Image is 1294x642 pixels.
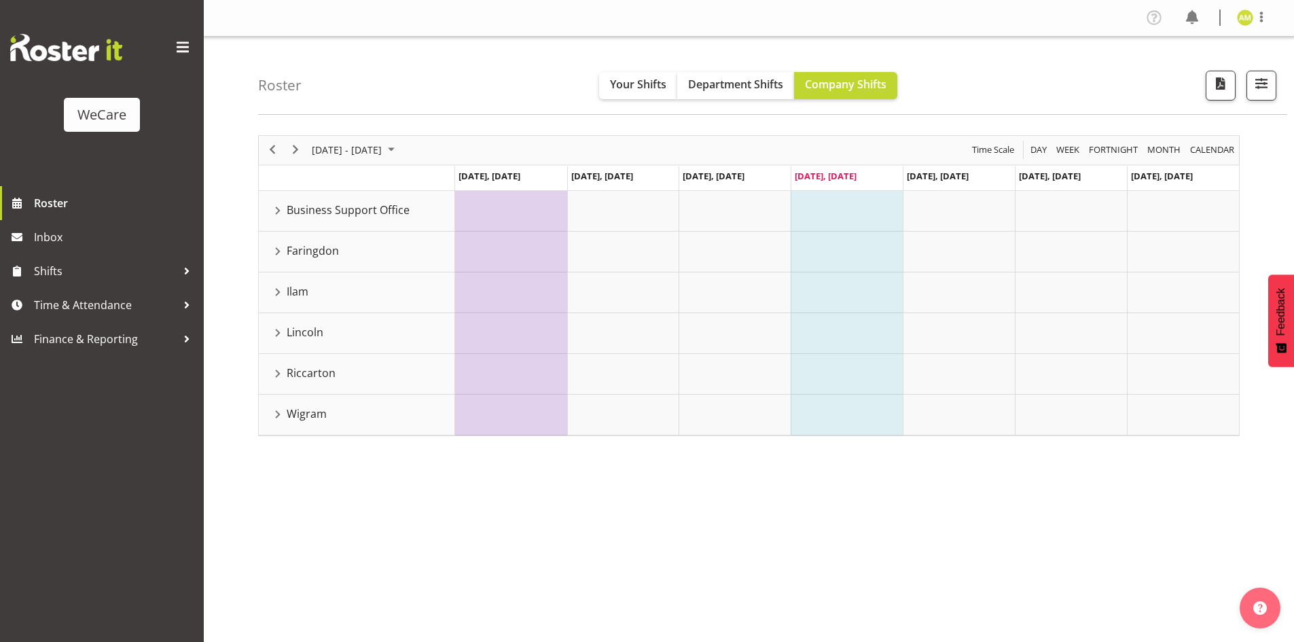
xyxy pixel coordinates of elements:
[1206,71,1236,101] button: Download a PDF of the roster according to the set date range.
[455,191,1239,435] table: Timeline Week of September 25, 2025
[77,105,126,125] div: WeCare
[688,77,783,92] span: Department Shifts
[1189,141,1236,158] span: calendar
[1253,601,1267,615] img: help-xxl-2.png
[1055,141,1081,158] span: Week
[287,283,308,300] span: Ilam
[971,141,1016,158] span: Time Scale
[284,136,307,164] div: next period
[1088,141,1139,158] span: Fortnight
[287,324,323,340] span: Lincoln
[677,72,794,99] button: Department Shifts
[287,243,339,259] span: Faringdon
[287,406,327,422] span: Wigram
[259,191,455,232] td: Business Support Office resource
[259,354,455,395] td: Riccarton resource
[259,232,455,272] td: Faringdon resource
[261,136,284,164] div: previous period
[287,202,410,218] span: Business Support Office
[1275,288,1287,336] span: Feedback
[287,141,305,158] button: Next
[287,365,336,381] span: Riccarton
[259,395,455,435] td: Wigram resource
[310,141,401,158] button: September 2025
[34,295,177,315] span: Time & Attendance
[1237,10,1253,26] img: antonia-mao10998.jpg
[259,272,455,313] td: Ilam resource
[258,77,302,93] h4: Roster
[34,261,177,281] span: Shifts
[1054,141,1082,158] button: Timeline Week
[1019,170,1081,182] span: [DATE], [DATE]
[683,170,744,182] span: [DATE], [DATE]
[34,227,197,247] span: Inbox
[264,141,282,158] button: Previous
[259,313,455,354] td: Lincoln resource
[1029,141,1048,158] span: Day
[310,141,383,158] span: [DATE] - [DATE]
[970,141,1017,158] button: Time Scale
[34,193,197,213] span: Roster
[571,170,633,182] span: [DATE], [DATE]
[10,34,122,61] img: Rosterit website logo
[258,135,1240,436] div: Timeline Week of September 25, 2025
[1246,71,1276,101] button: Filter Shifts
[1028,141,1049,158] button: Timeline Day
[610,77,666,92] span: Your Shifts
[907,170,969,182] span: [DATE], [DATE]
[307,136,403,164] div: September 22 - 28, 2025
[1131,170,1193,182] span: [DATE], [DATE]
[1087,141,1140,158] button: Fortnight
[1146,141,1182,158] span: Month
[805,77,886,92] span: Company Shifts
[459,170,520,182] span: [DATE], [DATE]
[1268,274,1294,367] button: Feedback - Show survey
[1188,141,1237,158] button: Month
[795,170,857,182] span: [DATE], [DATE]
[599,72,677,99] button: Your Shifts
[1145,141,1183,158] button: Timeline Month
[794,72,897,99] button: Company Shifts
[34,329,177,349] span: Finance & Reporting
